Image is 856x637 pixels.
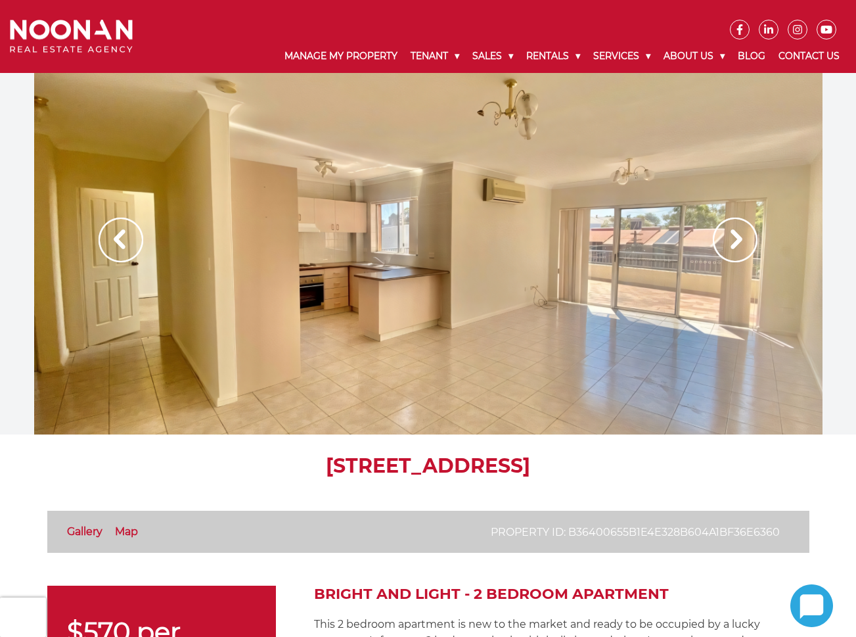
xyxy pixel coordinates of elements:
[657,39,731,73] a: About Us
[115,525,138,538] a: Map
[278,39,404,73] a: Manage My Property
[99,218,143,262] img: Arrow slider
[10,20,133,54] img: Noonan Real Estate Agency
[466,39,520,73] a: Sales
[520,39,587,73] a: Rentals
[587,39,657,73] a: Services
[47,454,809,478] h1: [STREET_ADDRESS]
[404,39,466,73] a: Tenant
[67,525,102,538] a: Gallery
[731,39,772,73] a: Blog
[314,586,809,603] h2: Bright and Light - 2 Bedroom Apartment
[491,524,780,540] p: Property ID: b36400655b1e4e328b604a1bf36e6360
[713,218,757,262] img: Arrow slider
[772,39,846,73] a: Contact Us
